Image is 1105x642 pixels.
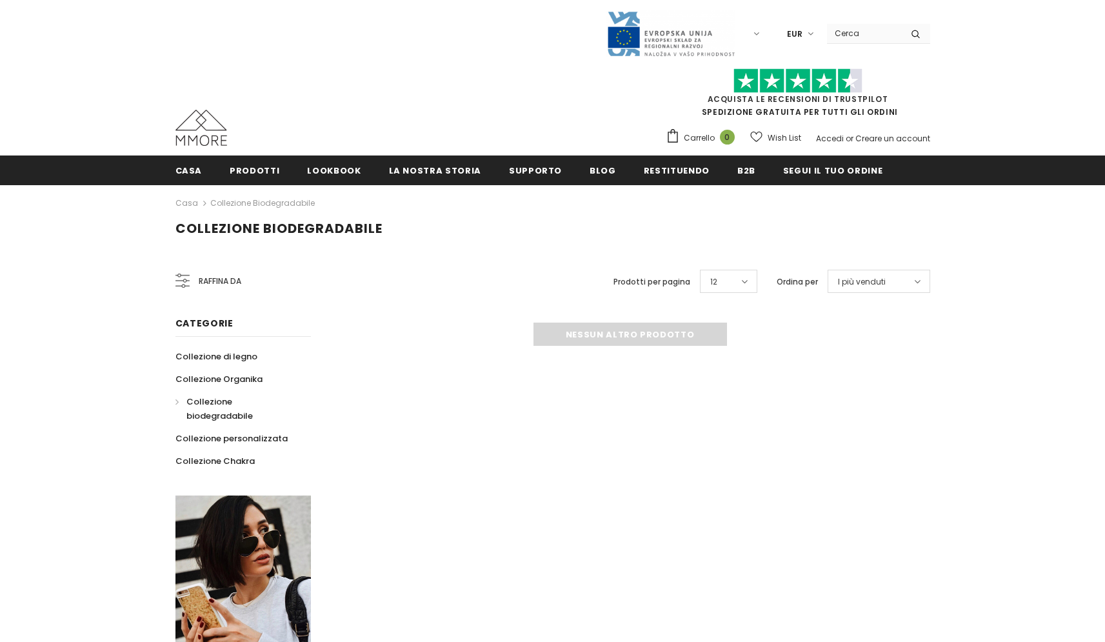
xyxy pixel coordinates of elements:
[666,128,741,148] a: Carrello 0
[855,133,930,144] a: Creare un account
[175,219,383,237] span: Collezione biodegradabile
[708,94,888,105] a: Acquista le recensioni di TrustPilot
[846,133,853,144] span: or
[666,74,930,117] span: SPEDIZIONE GRATUITA PER TUTTI GLI ORDINI
[783,155,882,185] a: Segui il tuo ordine
[230,165,279,177] span: Prodotti
[175,345,257,368] a: Collezione di legno
[175,165,203,177] span: Casa
[737,155,755,185] a: B2B
[684,132,715,145] span: Carrello
[827,24,901,43] input: Search Site
[210,197,315,208] a: Collezione biodegradabile
[307,155,361,185] a: Lookbook
[838,276,886,288] span: I più venduti
[175,350,257,363] span: Collezione di legno
[186,396,253,422] span: Collezione biodegradabile
[175,110,227,146] img: Casi MMORE
[777,276,818,288] label: Ordina per
[787,28,802,41] span: EUR
[590,165,616,177] span: Blog
[606,28,735,39] a: Javni Razpis
[175,373,263,385] span: Collezione Organika
[768,132,801,145] span: Wish List
[590,155,616,185] a: Blog
[816,133,844,144] a: Accedi
[175,455,255,467] span: Collezione Chakra
[175,368,263,390] a: Collezione Organika
[750,126,801,149] a: Wish List
[644,165,710,177] span: Restituendo
[710,276,717,288] span: 12
[175,155,203,185] a: Casa
[606,10,735,57] img: Javni Razpis
[733,68,862,94] img: Fidati di Pilot Stars
[509,155,562,185] a: supporto
[175,196,198,211] a: Casa
[737,165,755,177] span: B2B
[175,427,288,450] a: Collezione personalizzata
[613,276,690,288] label: Prodotti per pagina
[509,165,562,177] span: supporto
[720,130,735,145] span: 0
[175,432,288,445] span: Collezione personalizzata
[175,390,297,427] a: Collezione biodegradabile
[389,165,481,177] span: La nostra storia
[175,317,234,330] span: Categorie
[175,450,255,472] a: Collezione Chakra
[783,165,882,177] span: Segui il tuo ordine
[199,274,241,288] span: Raffina da
[389,155,481,185] a: La nostra storia
[307,165,361,177] span: Lookbook
[644,155,710,185] a: Restituendo
[230,155,279,185] a: Prodotti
